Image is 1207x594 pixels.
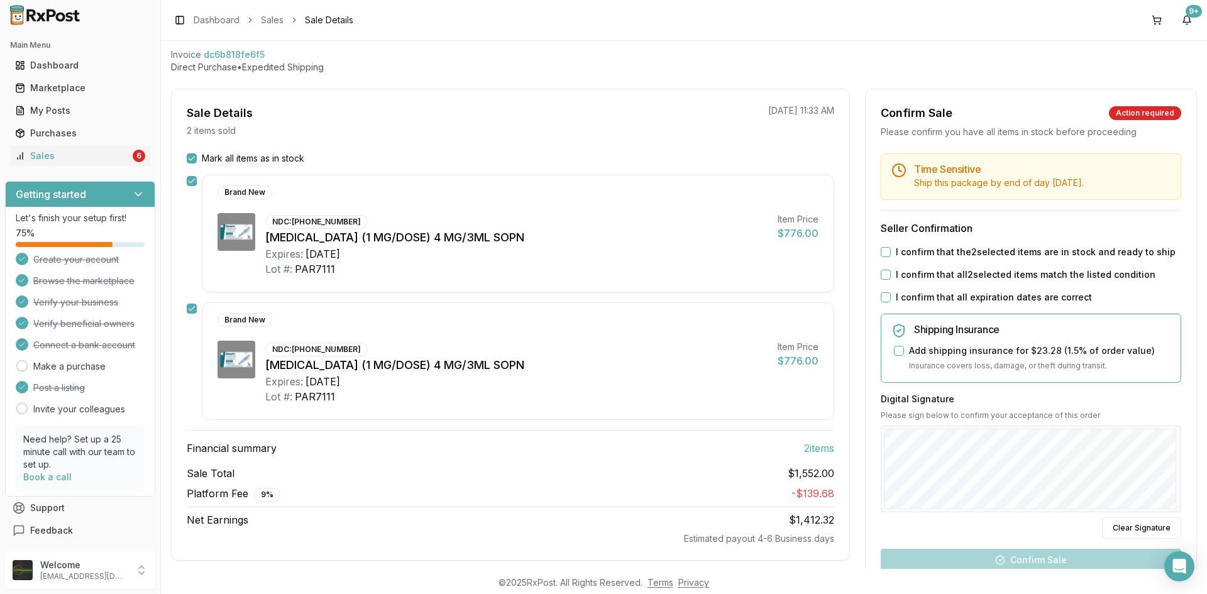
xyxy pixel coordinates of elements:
[16,187,86,202] h3: Getting started
[15,82,145,94] div: Marketplace
[1102,517,1181,539] button: Clear Signature
[15,150,130,162] div: Sales
[187,466,234,481] span: Sale Total
[187,104,253,122] div: Sale Details
[40,559,128,571] p: Welcome
[265,389,292,404] div: Lot #:
[306,374,340,389] div: [DATE]
[10,145,150,167] a: Sales6
[194,14,240,26] a: Dashboard
[265,229,768,246] div: [MEDICAL_DATA] (1 MG/DOSE) 4 MG/3ML SOPN
[40,571,128,581] p: [EMAIL_ADDRESS][DOMAIN_NAME]
[295,389,335,404] div: PAR7111
[791,487,834,500] span: - $139.68
[10,122,150,145] a: Purchases
[881,221,1181,236] h3: Seller Confirmation
[15,59,145,72] div: Dashboard
[202,152,304,165] label: Mark all items as in stock
[5,5,85,25] img: RxPost Logo
[804,441,834,456] span: 2 item s
[187,532,834,545] div: Estimated payout 4-6 Business days
[306,246,340,261] div: [DATE]
[33,317,135,330] span: Verify beneficial owners
[789,514,834,526] span: $1,412.32
[204,48,265,61] span: dc6b818fe6f5
[187,441,277,456] span: Financial summary
[5,146,155,166] button: Sales6
[33,339,135,351] span: Connect a bank account
[1186,5,1202,18] div: 9+
[33,253,119,266] span: Create your account
[194,14,353,26] nav: breadcrumb
[265,343,368,356] div: NDC: [PHONE_NUMBER]
[1164,551,1194,581] div: Open Intercom Messenger
[23,471,72,482] a: Book a call
[15,127,145,140] div: Purchases
[768,104,834,117] p: [DATE] 11:33 AM
[218,313,272,327] div: Brand New
[914,177,1084,188] span: Ship this package by end of day [DATE] .
[778,341,818,353] div: Item Price
[171,61,1197,74] p: Direct Purchase • Expedited Shipping
[896,268,1155,281] label: I confirm that all 2 selected items match the listed condition
[881,126,1181,138] div: Please confirm you have all items in stock before proceeding
[187,124,236,137] p: 2 items sold
[23,433,137,471] p: Need help? Set up a 25 minute call with our team to set up.
[5,101,155,121] button: My Posts
[13,560,33,580] img: User avatar
[261,14,284,26] a: Sales
[909,344,1155,357] label: Add shipping insurance for $23.28 ( 1.5 % of order value)
[778,213,818,226] div: Item Price
[881,410,1181,421] p: Please sign below to confirm your acceptance of this order
[265,246,303,261] div: Expires:
[10,40,150,50] h2: Main Menu
[5,519,155,542] button: Feedback
[1177,10,1197,30] button: 9+
[1109,106,1181,120] div: Action required
[778,353,818,368] div: $776.00
[881,104,952,122] div: Confirm Sale
[16,212,145,224] p: Let's finish your setup first!
[254,488,280,502] div: 9 %
[778,226,818,241] div: $776.00
[648,577,673,588] a: Terms
[914,164,1171,174] h5: Time Sensitive
[265,215,368,229] div: NDC: [PHONE_NUMBER]
[33,360,106,373] a: Make a purchase
[5,497,155,519] button: Support
[5,78,155,98] button: Marketplace
[15,104,145,117] div: My Posts
[896,246,1176,258] label: I confirm that the 2 selected items are in stock and ready to ship
[33,275,135,287] span: Browse the marketplace
[5,123,155,143] button: Purchases
[5,55,155,75] button: Dashboard
[218,341,255,378] img: Ozempic (1 MG/DOSE) 4 MG/3ML SOPN
[265,374,303,389] div: Expires:
[30,524,73,537] span: Feedback
[33,382,85,394] span: Post a listing
[33,403,125,415] a: Invite your colleagues
[10,54,150,77] a: Dashboard
[10,99,150,122] a: My Posts
[187,512,248,527] span: Net Earnings
[133,150,145,162] div: 6
[265,356,768,374] div: [MEDICAL_DATA] (1 MG/DOSE) 4 MG/3ML SOPN
[10,77,150,99] a: Marketplace
[305,14,353,26] span: Sale Details
[33,296,118,309] span: Verify your business
[265,261,292,277] div: Lot #:
[295,261,335,277] div: PAR7111
[881,393,1181,405] h3: Digital Signature
[218,213,255,251] img: Ozempic (1 MG/DOSE) 4 MG/3ML SOPN
[678,577,709,588] a: Privacy
[218,185,272,199] div: Brand New
[788,466,834,481] span: $1,552.00
[914,324,1171,334] h5: Shipping Insurance
[909,360,1171,372] p: Insurance covers loss, damage, or theft during transit.
[171,48,201,61] div: Invoice
[187,486,280,502] span: Platform Fee
[896,291,1092,304] label: I confirm that all expiration dates are correct
[16,227,35,239] span: 75 %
